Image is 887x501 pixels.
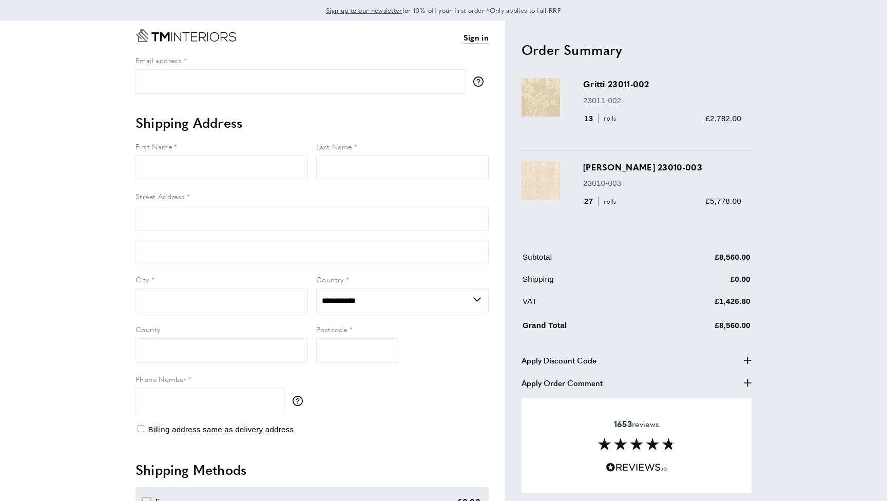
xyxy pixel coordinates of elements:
[522,161,560,200] img: Venier 23010-003
[136,374,186,384] span: Phone Number
[326,6,561,15] span: for 10% off your first order *Only applies to full RRP
[583,94,741,107] p: 23011-002
[293,396,308,406] button: More information
[326,5,402,15] a: Sign up to our newsletter
[316,324,347,334] span: Postcode
[136,274,149,284] span: City
[326,6,402,15] span: Sign up to our newsletter
[523,273,648,293] td: Shipping
[138,426,144,432] input: Billing address same as delivery address
[522,354,596,367] span: Apply Discount Code
[473,76,489,87] button: More information
[606,463,667,472] img: Reviews.io 5 stars
[614,419,659,429] span: reviews
[148,425,294,434] span: Billing address same as delivery address
[598,438,675,450] img: Reviews section
[316,274,344,284] span: Country
[583,112,620,125] div: 13
[598,197,619,206] span: rolls
[316,141,352,151] span: Last Name
[649,273,750,293] td: £0.00
[523,251,648,271] td: Subtotal
[583,78,741,90] h3: Gritti 23011-002
[614,418,632,430] strong: 1653
[136,460,489,479] h2: Shipping Methods
[598,113,619,123] span: rolls
[136,29,236,42] a: Go to Home page
[522,377,603,389] span: Apply Order Comment
[136,191,185,201] span: Street Address
[136,113,489,132] h2: Shipping Address
[583,195,620,207] div: 27
[583,161,741,173] h3: [PERSON_NAME] 23010-003
[706,114,741,123] span: £2,782.00
[583,177,741,189] p: 23010-003
[522,41,751,59] h2: Order Summary
[522,78,560,117] img: Gritti 23011-002
[136,55,181,65] span: Email address
[464,31,489,44] a: Sign in
[136,141,172,151] span: First Name
[649,295,750,315] td: £1,426.80
[649,251,750,271] td: £8,560.00
[523,295,648,315] td: VAT
[706,197,741,205] span: £5,778.00
[649,317,750,339] td: £8,560.00
[523,317,648,339] td: Grand Total
[136,324,160,334] span: County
